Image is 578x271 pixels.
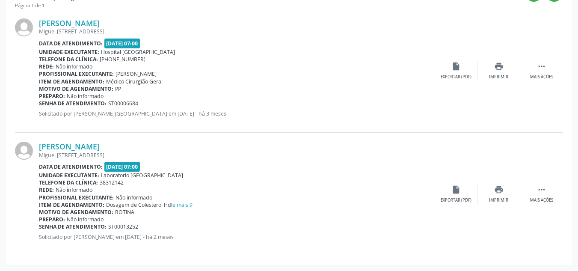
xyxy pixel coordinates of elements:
[108,223,138,230] span: ST00013252
[39,179,98,186] b: Telefone da clínica:
[56,63,92,70] span: Não informado
[39,28,435,35] div: Miguel [STREET_ADDRESS]
[67,92,104,100] span: Não informado
[172,201,193,208] a: e mais 9
[39,186,54,194] b: Rede:
[530,197,553,203] div: Mais ações
[39,216,65,223] b: Preparo:
[537,185,546,194] i: 
[39,152,435,159] div: Miguel [STREET_ADDRESS]
[116,70,157,77] span: [PERSON_NAME]
[494,62,504,71] i: print
[115,85,121,92] span: PP
[15,18,33,36] img: img
[39,40,103,47] b: Data de atendimento:
[39,172,99,179] b: Unidade executante:
[101,48,175,56] span: Hospital [GEOGRAPHIC_DATA]
[104,162,140,172] span: [DATE] 07:00
[39,78,104,85] b: Item de agendamento:
[39,85,113,92] b: Motivo de agendamento:
[39,233,435,241] p: Solicitado por [PERSON_NAME] em [DATE] - há 2 meses
[39,223,107,230] b: Senha de atendimento:
[116,194,152,201] span: Não informado
[39,70,114,77] b: Profissional executante:
[115,208,134,216] span: ROTINA
[39,110,435,117] p: Solicitado por [PERSON_NAME][GEOGRAPHIC_DATA] em [DATE] - há 3 meses
[104,39,140,48] span: [DATE] 07:00
[489,197,508,203] div: Imprimir
[451,62,461,71] i: insert_drive_file
[39,163,103,170] b: Data de atendimento:
[100,56,145,63] span: [PHONE_NUMBER]
[101,172,183,179] span: Laboratorio [GEOGRAPHIC_DATA]
[441,74,471,80] div: Exportar (PDF)
[15,142,33,160] img: img
[106,201,193,208] span: Dosagem de Colesterol Hdl
[67,216,104,223] span: Não informado
[15,2,99,9] div: Página 1 de 1
[441,197,471,203] div: Exportar (PDF)
[489,74,508,80] div: Imprimir
[108,100,138,107] span: ST00006684
[39,100,107,107] b: Senha de atendimento:
[39,208,113,216] b: Motivo de agendamento:
[537,62,546,71] i: 
[39,18,100,28] a: [PERSON_NAME]
[39,92,65,100] b: Preparo:
[39,142,100,151] a: [PERSON_NAME]
[530,74,553,80] div: Mais ações
[39,48,99,56] b: Unidade executante:
[39,194,114,201] b: Profissional executante:
[56,186,92,194] span: Não informado
[494,185,504,194] i: print
[451,185,461,194] i: insert_drive_file
[39,201,104,208] b: Item de agendamento:
[39,56,98,63] b: Telefone da clínica:
[106,78,163,85] span: Médico Cirurgião Geral
[100,179,124,186] span: 38312142
[39,63,54,70] b: Rede:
